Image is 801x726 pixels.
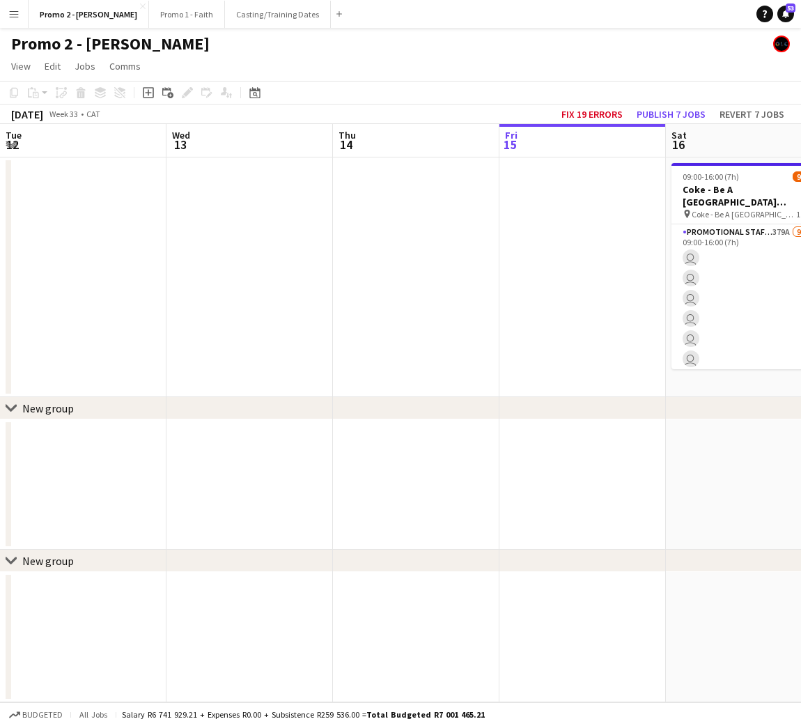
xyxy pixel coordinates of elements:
[22,401,74,415] div: New group
[556,105,628,123] button: Fix 19 errors
[777,6,794,22] a: 53
[671,129,687,141] span: Sat
[104,57,146,75] a: Comms
[786,3,795,13] span: 53
[45,60,61,72] span: Edit
[69,57,101,75] a: Jobs
[683,171,739,182] span: 09:00-16:00 (7h)
[75,60,95,72] span: Jobs
[366,709,485,720] span: Total Budgeted R7 001 465.21
[22,710,63,720] span: Budgeted
[39,57,66,75] a: Edit
[505,129,518,141] span: Fri
[149,1,225,28] button: Promo 1 - Faith
[3,137,22,153] span: 12
[773,36,790,52] app-user-avatar: Eddie Malete
[22,554,74,568] div: New group
[6,57,36,75] a: View
[503,137,518,153] span: 15
[11,60,31,72] span: View
[692,209,796,219] span: Coke - Be A [GEOGRAPHIC_DATA] ([GEOGRAPHIC_DATA])
[77,709,110,720] span: All jobs
[122,709,485,720] div: Salary R6 741 929.21 + Expenses R0.00 + Subsistence R259 536.00 =
[631,105,711,123] button: Publish 7 jobs
[714,105,790,123] button: Revert 7 jobs
[339,129,356,141] span: Thu
[7,707,65,723] button: Budgeted
[669,137,687,153] span: 16
[6,129,22,141] span: Tue
[172,129,190,141] span: Wed
[170,137,190,153] span: 13
[109,60,141,72] span: Comms
[86,109,100,119] div: CAT
[11,107,43,121] div: [DATE]
[29,1,149,28] button: Promo 2 - [PERSON_NAME]
[46,109,81,119] span: Week 33
[336,137,356,153] span: 14
[225,1,331,28] button: Casting/Training Dates
[11,33,210,54] h1: Promo 2 - [PERSON_NAME]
